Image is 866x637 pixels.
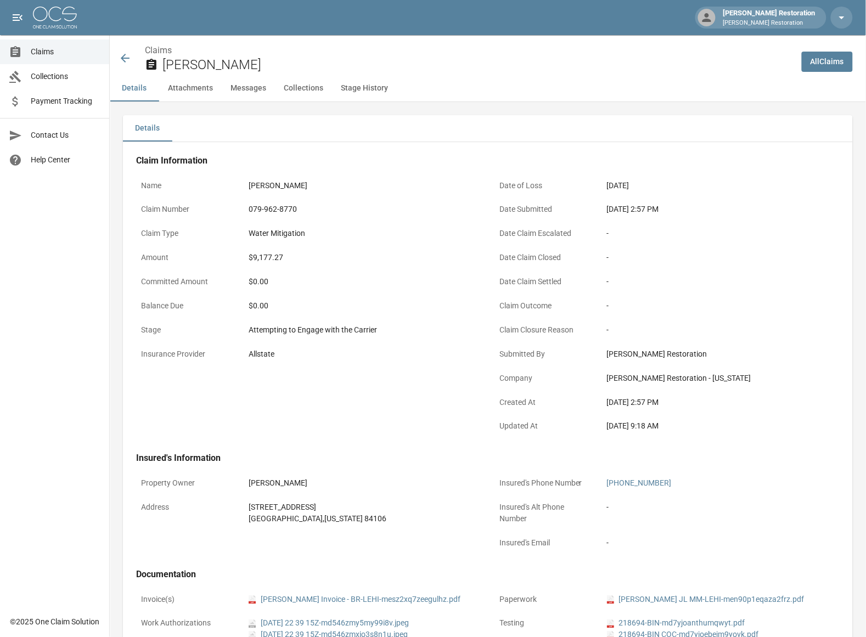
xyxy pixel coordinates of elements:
[31,129,100,141] span: Contact Us
[159,75,222,102] button: Attachments
[249,477,476,489] div: [PERSON_NAME]
[494,497,593,529] p: Insured's Alt Phone Number
[607,537,835,549] div: -
[249,204,476,215] div: 079-962-8770
[802,52,853,72] a: AllClaims
[136,199,235,220] p: Claim Number
[249,180,476,191] div: [PERSON_NAME]
[136,175,235,196] p: Name
[249,252,476,263] div: $9,177.27
[249,513,476,525] div: [GEOGRAPHIC_DATA] , [US_STATE] 84106
[10,617,99,628] div: © 2025 One Claim Solution
[249,228,476,239] div: Water Mitigation
[7,7,29,29] button: open drawer
[607,373,835,384] div: [PERSON_NAME] Restoration - [US_STATE]
[249,618,409,629] a: jpeg[DATE] 22 39 15Z-md546zmy5my99i8v.jpeg
[136,497,235,518] p: Address
[607,478,672,487] a: [PHONE_NUMBER]
[494,613,593,634] p: Testing
[31,46,100,58] span: Claims
[31,95,100,107] span: Payment Tracking
[607,348,835,360] div: [PERSON_NAME] Restoration
[723,19,816,28] p: [PERSON_NAME] Restoration
[249,276,476,288] div: $0.00
[332,75,397,102] button: Stage History
[607,300,835,312] div: -
[494,343,593,365] p: Submitted By
[249,300,476,312] div: $0.00
[136,271,235,292] p: Committed Amount
[249,594,460,606] a: pdf[PERSON_NAME] Invoice - BR-LEHI-mesz2xq7zeegulhz.pdf
[249,348,476,360] div: Allstate
[136,343,235,365] p: Insurance Provider
[145,44,793,57] nav: breadcrumb
[136,295,235,317] p: Balance Due
[607,501,835,513] div: -
[123,115,172,142] button: Details
[494,415,593,437] p: Updated At
[607,252,835,263] div: -
[607,594,805,606] a: pdf[PERSON_NAME] JL MM-LEHI-men90p1eqaza2frz.pdf
[607,180,835,191] div: [DATE]
[494,392,593,413] p: Created At
[494,175,593,196] p: Date of Loss
[719,8,820,27] div: [PERSON_NAME] Restoration
[494,532,593,554] p: Insured's Email
[607,276,835,288] div: -
[494,368,593,389] p: Company
[136,472,235,494] p: Property Owner
[494,295,593,317] p: Claim Outcome
[249,324,476,336] div: Attempting to Engage with the Carrier
[136,319,235,341] p: Stage
[494,247,593,268] p: Date Claim Closed
[136,589,235,611] p: Invoice(s)
[607,420,835,432] div: [DATE] 9:18 AM
[136,613,235,634] p: Work Authorizations
[110,75,159,102] button: Details
[494,199,593,220] p: Date Submitted
[222,75,275,102] button: Messages
[494,319,593,341] p: Claim Closure Reason
[110,75,866,102] div: anchor tabs
[136,155,840,166] h4: Claim Information
[607,228,835,239] div: -
[123,115,853,142] div: details tabs
[494,223,593,244] p: Date Claim Escalated
[136,223,235,244] p: Claim Type
[607,397,835,408] div: [DATE] 2:57 PM
[607,324,835,336] div: -
[249,501,476,513] div: [STREET_ADDRESS]
[145,45,172,55] a: Claims
[31,71,100,82] span: Collections
[136,247,235,268] p: Amount
[494,472,593,494] p: Insured's Phone Number
[607,204,835,215] div: [DATE] 2:57 PM
[33,7,77,29] img: ocs-logo-white-transparent.png
[494,271,593,292] p: Date Claim Settled
[136,453,840,464] h4: Insured's Information
[136,570,840,580] h4: Documentation
[607,618,745,629] a: pdf218694-BIN-md7yjoanthumqwyt.pdf
[494,589,593,611] p: Paperwork
[275,75,332,102] button: Collections
[31,154,100,166] span: Help Center
[162,57,793,73] h2: [PERSON_NAME]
